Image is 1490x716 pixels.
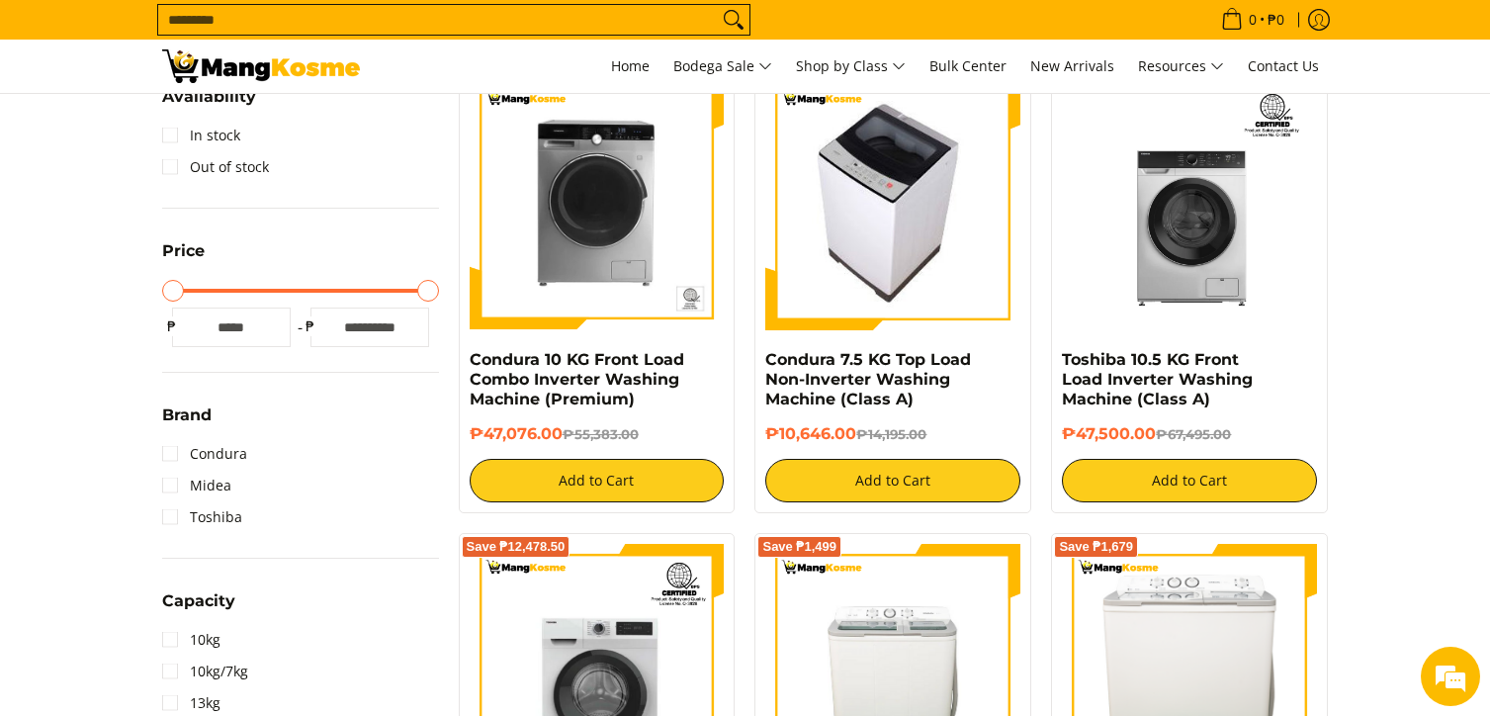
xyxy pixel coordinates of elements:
summary: Open [162,593,235,624]
a: Toshiba [162,501,242,533]
a: Bulk Center [920,40,1016,93]
span: Shop by Class [796,54,906,79]
img: Washing Machines l Mang Kosme: Home Appliances Warehouse Sale Partner [162,49,360,83]
a: Contact Us [1238,40,1329,93]
del: ₱67,495.00 [1156,426,1231,442]
span: ₱0 [1265,13,1287,27]
span: 0 [1246,13,1260,27]
del: ₱14,195.00 [856,426,926,442]
h6: ₱10,646.00 [765,424,1020,444]
span: Contact Us [1248,56,1319,75]
div: Chat with us now [103,111,332,136]
button: Add to Cart [470,459,725,502]
a: Midea [162,470,231,501]
span: Save ₱12,478.50 [467,541,566,553]
img: Condura 10 KG Front Load Combo Inverter Washing Machine (Premium) [470,75,725,330]
img: Toshiba 10.5 KG Front Load Inverter Washing Machine (Class A) [1062,75,1317,330]
del: ₱55,383.00 [563,426,639,442]
span: Home [611,56,650,75]
button: Add to Cart [765,459,1020,502]
summary: Open [162,407,212,438]
div: Minimize live chat window [324,10,372,57]
span: ₱ [162,316,182,336]
a: Condura 10 KG Front Load Combo Inverter Washing Machine (Premium) [470,350,684,408]
a: Bodega Sale [663,40,782,93]
img: Condura 7.5 KG Top Load Non-Inverter Washing Machine (Class A) - 0 [780,75,1007,330]
span: New Arrivals [1030,56,1114,75]
h6: ₱47,500.00 [1062,424,1317,444]
h6: ₱47,076.00 [470,424,725,444]
a: Home [601,40,659,93]
a: In stock [162,120,240,151]
span: Resources [1138,54,1224,79]
a: New Arrivals [1020,40,1124,93]
span: Save ₱1,499 [762,541,836,553]
a: Toshiba 10.5 KG Front Load Inverter Washing Machine (Class A) [1062,350,1253,408]
button: Search [718,5,749,35]
span: Save ₱1,679 [1059,541,1133,553]
a: Resources [1128,40,1234,93]
nav: Main Menu [380,40,1329,93]
button: Add to Cart [1062,459,1317,502]
a: Out of stock [162,151,269,183]
span: Price [162,243,205,259]
span: We're online! [115,225,273,425]
a: Condura 7.5 KG Top Load Non-Inverter Washing Machine (Class A) [765,350,971,408]
span: Availability [162,89,256,105]
span: • [1215,9,1290,31]
a: 10kg/7kg [162,656,248,687]
textarea: Type your message and hit 'Enter' [10,492,377,562]
span: Brand [162,407,212,423]
span: Bulk Center [929,56,1007,75]
summary: Open [162,89,256,120]
a: Condura [162,438,247,470]
a: Shop by Class [786,40,916,93]
span: Capacity [162,593,235,609]
span: ₱ [301,316,320,336]
span: Bodega Sale [673,54,772,79]
summary: Open [162,243,205,274]
a: 10kg [162,624,220,656]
